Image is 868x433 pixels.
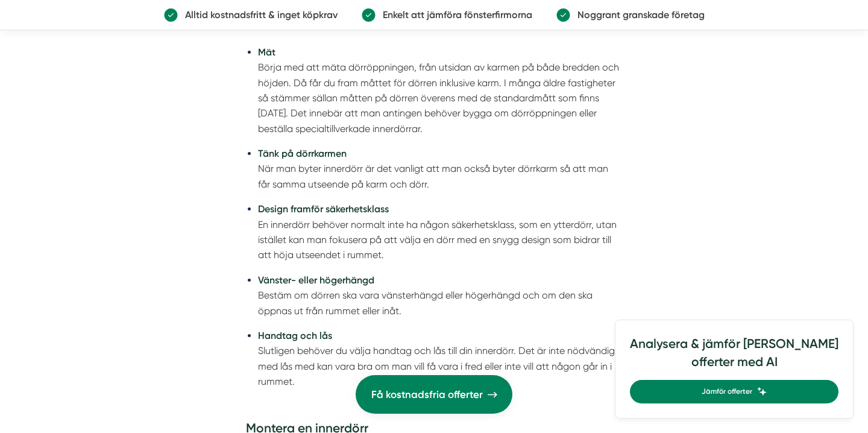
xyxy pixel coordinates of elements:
strong: Design framför säkerhetsklass [258,203,389,215]
p: Alltid kostnadsfritt & inget köpkrav [178,7,338,22]
li: Bestäm om dörren ska vara vänsterhängd eller högerhängd och om den ska öppnas ut från rummet elle... [258,273,622,318]
li: När man byter innerdörr är det vanligt att man också byter dörrkarm så att man får samma utseende... [258,146,622,192]
strong: Vänster- eller högerhängd [258,274,374,286]
span: Få kostnadsfria offerter [371,387,483,403]
p: Noggrant granskade företag [570,7,705,22]
a: Få kostnadsfria offerter [356,375,512,414]
strong: Tänk på dörrkarmen [258,148,347,159]
strong: Mät [258,46,275,58]
li: Börja med att mäta dörröppningen, från utsidan av karmen på både bredden och höjden. Då får du fr... [258,45,622,136]
li: En innerdörr behöver normalt inte ha någon säkerhetsklass, som en ytterdörr, utan istället kan ma... [258,201,622,263]
a: Jämför offerter [630,380,838,403]
strong: Handtag och lås [258,330,332,341]
p: Enkelt att jämföra fönsterfirmorna [376,7,532,22]
span: Jämför offerter [702,386,752,397]
h4: Analysera & jämför [PERSON_NAME] offerter med AI [630,335,838,380]
li: Slutligen behöver du välja handtag och lås till din innerdörr. Det är inte nödvändigt med lås med... [258,328,622,405]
